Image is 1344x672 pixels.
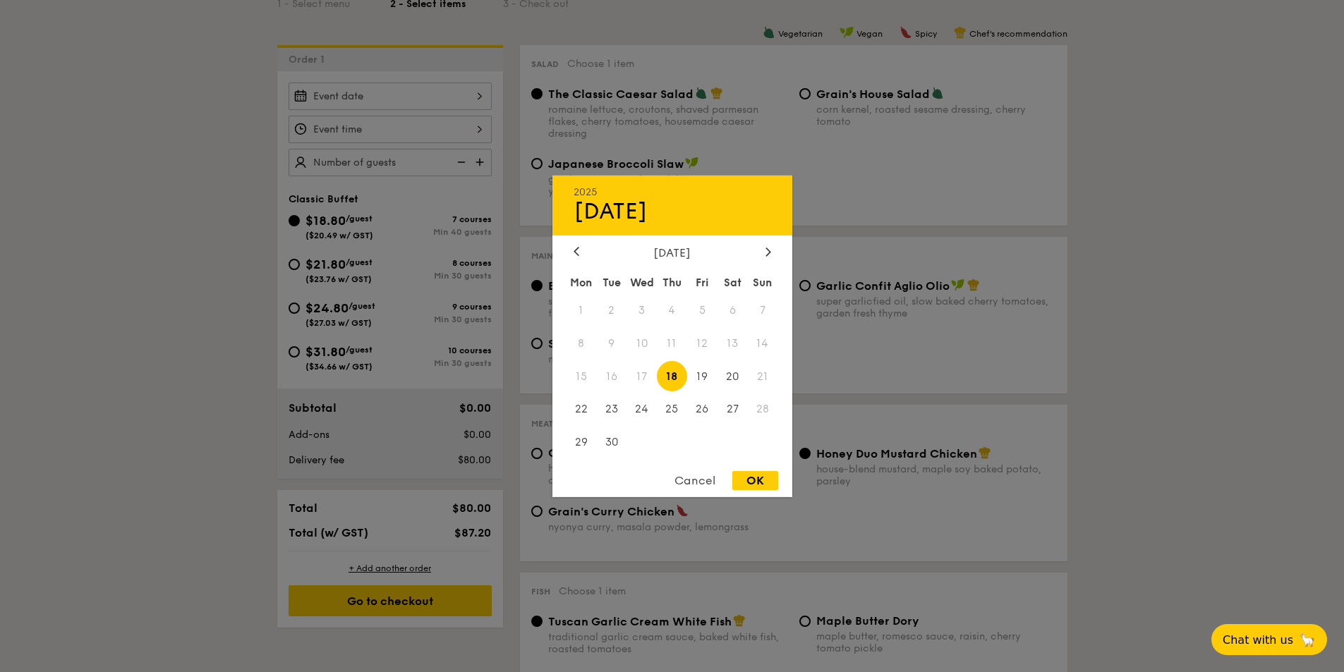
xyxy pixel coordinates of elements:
span: 6 [718,295,748,325]
div: Mon [567,269,597,295]
div: Wed [626,269,657,295]
span: 30 [596,427,626,458]
div: OK [732,471,778,490]
div: Sat [718,269,748,295]
button: Chat with us🦙 [1211,624,1327,655]
div: Fri [687,269,718,295]
span: 9 [596,328,626,358]
span: 21 [748,361,778,391]
span: 24 [626,394,657,424]
span: 15 [567,361,597,391]
div: Thu [657,269,687,295]
span: 2 [596,295,626,325]
div: Tue [596,269,626,295]
span: 10 [626,328,657,358]
span: 8 [567,328,597,358]
span: 14 [748,328,778,358]
div: 2025 [574,185,771,197]
span: 4 [657,295,687,325]
span: 17 [626,361,657,391]
span: 26 [687,394,718,424]
span: 5 [687,295,718,325]
span: 3 [626,295,657,325]
span: 1 [567,295,597,325]
span: 20 [718,361,748,391]
div: Cancel [660,471,729,490]
span: 🦙 [1299,632,1316,648]
span: 19 [687,361,718,391]
span: 22 [567,394,597,424]
span: 12 [687,328,718,358]
span: 29 [567,427,597,458]
span: 27 [718,394,748,424]
span: 25 [657,394,687,424]
span: 13 [718,328,748,358]
span: 23 [596,394,626,424]
span: 11 [657,328,687,358]
div: Sun [748,269,778,295]
span: 28 [748,394,778,424]
span: 16 [596,361,626,391]
span: 7 [748,295,778,325]
span: 18 [657,361,687,391]
span: Chat with us [1223,633,1293,647]
div: [DATE] [574,245,771,259]
div: [DATE] [574,197,771,224]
